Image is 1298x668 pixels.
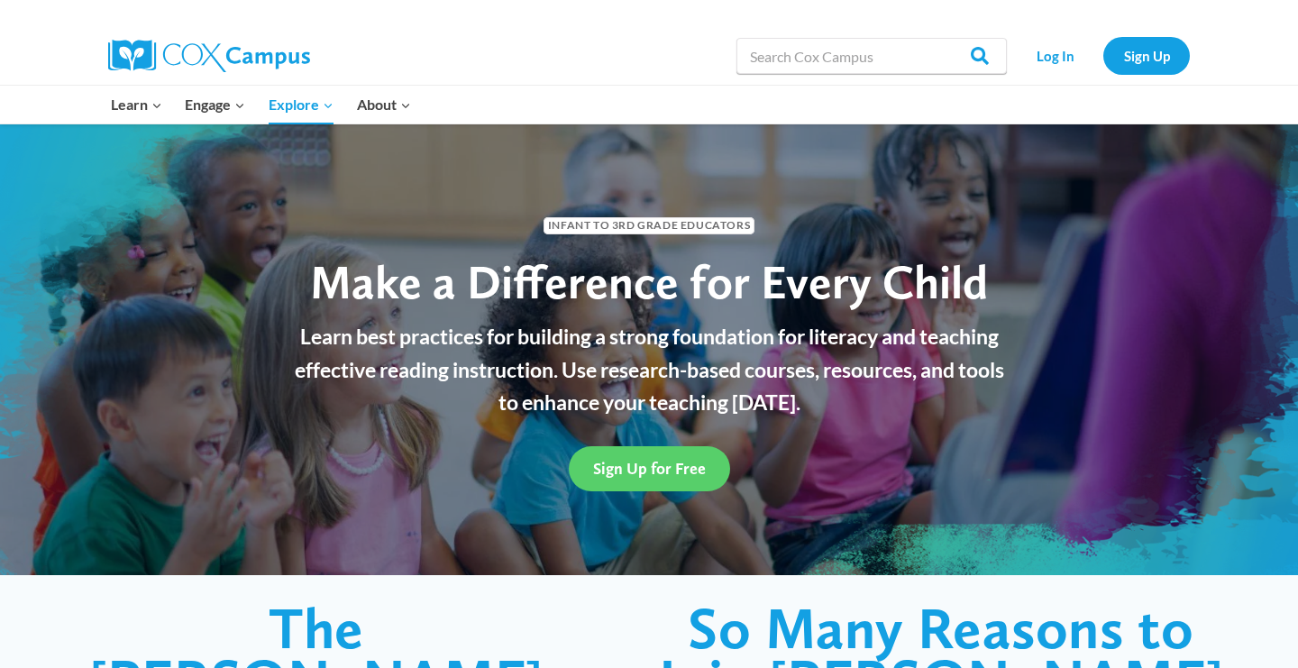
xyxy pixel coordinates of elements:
[569,446,730,490] a: Sign Up for Free
[108,40,310,72] img: Cox Campus
[544,217,754,234] span: Infant to 3rd Grade Educators
[593,459,706,478] span: Sign Up for Free
[111,93,162,116] span: Learn
[1103,37,1190,74] a: Sign Up
[357,93,411,116] span: About
[736,38,1007,74] input: Search Cox Campus
[269,93,334,116] span: Explore
[310,253,988,310] span: Make a Difference for Every Child
[99,86,422,124] nav: Primary Navigation
[185,93,245,116] span: Engage
[1016,37,1094,74] a: Log In
[1016,37,1190,74] nav: Secondary Navigation
[284,320,1014,419] p: Learn best practices for building a strong foundation for literacy and teaching effective reading...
